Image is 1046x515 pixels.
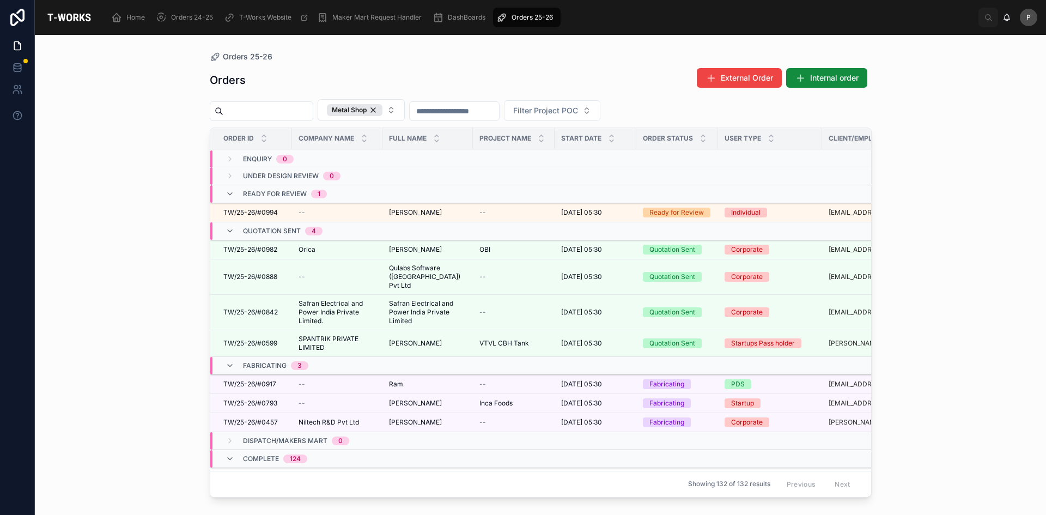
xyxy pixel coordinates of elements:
a: -- [299,380,376,389]
a: Startup [725,398,816,408]
div: Quotation Sent [649,338,695,348]
div: Quotation Sent [649,272,695,282]
a: Inca Foods [479,399,548,408]
div: Corporate [731,307,763,317]
span: Client/Employee Email [829,134,911,143]
span: Fabricating [243,361,287,370]
div: Fabricating [649,417,684,427]
div: Corporate [731,272,763,282]
span: [DATE] 05:30 [561,399,602,408]
div: PDS [731,379,745,389]
span: [PERSON_NAME] [389,339,442,348]
span: VTVL CBH Tank [479,339,529,348]
a: [EMAIL_ADDRESS][DOMAIN_NAME] [829,380,925,389]
a: [DATE] 05:30 [561,339,630,348]
span: Safran Electrical and Power India Private Limited [389,299,466,325]
a: [DATE] 05:30 [561,208,630,217]
a: [EMAIL_ADDRESS][PERSON_NAME][DOMAIN_NAME] [829,308,925,317]
a: -- [479,380,548,389]
span: Project Name [479,134,531,143]
span: [PERSON_NAME] [389,245,442,254]
a: Quotation Sent [643,272,711,282]
div: Fabricating [649,379,684,389]
span: TW/25-26/#0842 [223,308,278,317]
div: 3 [297,361,302,370]
span: TW/25-26/#0994 [223,208,278,217]
button: Select Button [318,99,405,121]
div: 0 [330,172,334,180]
a: Ram [389,380,466,389]
div: 4 [312,227,316,235]
div: Startups Pass holder [731,338,795,348]
span: External Order [721,72,773,83]
a: VTVL CBH Tank [479,339,548,348]
div: Corporate [731,417,763,427]
a: Orica [299,245,376,254]
a: Orders 25-26 [210,51,272,62]
span: Enquiry [243,155,272,163]
span: Niltech R&D Pvt Ltd [299,418,359,427]
span: [DATE] 05:30 [561,380,602,389]
span: Internal order [810,72,859,83]
div: 0 [338,437,343,445]
span: Full Name [389,134,427,143]
div: 1 [318,190,320,198]
span: TW/25-26/#0917 [223,380,276,389]
a: -- [479,208,548,217]
a: Ready for Review [643,208,711,217]
a: -- [479,272,548,281]
a: [DATE] 05:30 [561,272,630,281]
a: SPANTRIK PRIVATE LIMITED [299,335,376,352]
span: [PERSON_NAME] [389,399,442,408]
span: Home [126,13,145,22]
a: [EMAIL_ADDRESS][DOMAIN_NAME] [829,399,925,408]
span: [PERSON_NAME] [389,418,442,427]
span: Orders 24-25 [171,13,213,22]
span: -- [299,399,305,408]
a: Niltech R&D Pvt Ltd [299,418,376,427]
a: Fabricating [643,379,711,389]
a: [EMAIL_ADDRESS][DOMAIN_NAME] [829,245,925,254]
span: -- [299,272,305,281]
span: Filter Project POC [513,105,578,116]
a: Corporate [725,307,816,317]
span: Order Status [643,134,693,143]
a: -- [479,418,548,427]
span: TW/25-26/#0599 [223,339,277,348]
a: Orders 25-26 [493,8,561,27]
a: [PERSON_NAME] [389,418,466,427]
a: [PERSON_NAME] [389,208,466,217]
span: TW/25-26/#0888 [223,272,277,281]
a: TW/25-26/#0982 [223,245,285,254]
a: [PERSON_NAME][EMAIL_ADDRESS][DOMAIN_NAME] [829,418,925,427]
span: Orders 25-26 [512,13,553,22]
a: [EMAIL_ADDRESS] [829,272,886,281]
span: -- [479,272,486,281]
a: [PERSON_NAME] [389,245,466,254]
a: [DATE] 05:30 [561,308,630,317]
a: [PERSON_NAME] [389,339,466,348]
a: T-Works Website [221,8,314,27]
span: [DATE] 05:30 [561,339,602,348]
span: Quotation Sent [243,227,301,235]
a: Fabricating [643,398,711,408]
button: External Order [697,68,782,88]
span: -- [479,208,486,217]
span: [DATE] 05:30 [561,308,602,317]
span: User Type [725,134,761,143]
span: Orders 25-26 [223,51,272,62]
span: Ram [389,380,403,389]
span: -- [299,380,305,389]
a: PDS [725,379,816,389]
a: Individual [725,208,816,217]
span: Qulabs Software ([GEOGRAPHIC_DATA]) Pvt Ltd [389,264,466,290]
a: TW/25-26/#0917 [223,380,285,389]
a: Safran Electrical and Power India Private Limited. [299,299,376,325]
a: Corporate [725,272,816,282]
span: -- [299,208,305,217]
a: [DATE] 05:30 [561,380,630,389]
a: TW/25-26/#0599 [223,339,285,348]
a: -- [299,272,376,281]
